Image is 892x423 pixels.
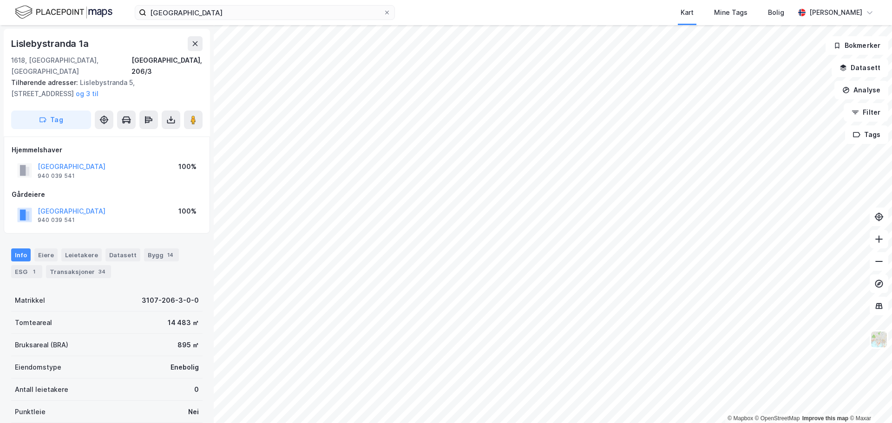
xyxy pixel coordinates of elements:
div: Mine Tags [714,7,748,18]
div: Nei [188,406,199,417]
div: [GEOGRAPHIC_DATA], 206/3 [131,55,203,77]
a: Mapbox [728,415,753,422]
img: logo.f888ab2527a4732fd821a326f86c7f29.svg [15,4,112,20]
div: 34 [97,267,107,276]
button: Datasett [832,59,888,77]
div: [PERSON_NAME] [809,7,862,18]
div: Antall leietakere [15,384,68,395]
div: Info [11,248,31,261]
div: 1 [29,267,39,276]
div: 14 483 ㎡ [168,317,199,328]
div: Kart [681,7,694,18]
div: Enebolig [171,362,199,373]
div: Leietakere [61,248,102,261]
a: Improve this map [802,415,848,422]
div: 14 [165,250,175,260]
div: 0 [194,384,199,395]
div: 100% [178,161,197,172]
div: Bolig [768,7,784,18]
div: Datasett [105,248,140,261]
div: Gårdeiere [12,189,202,200]
div: Lislebystranda 5, [STREET_ADDRESS] [11,77,195,99]
div: Eiendomstype [15,362,61,373]
div: Tomteareal [15,317,52,328]
input: Søk på adresse, matrikkel, gårdeiere, leietakere eller personer [146,6,383,20]
button: Tag [11,111,91,129]
div: Punktleie [15,406,46,417]
div: 3107-206-3-0-0 [142,295,199,306]
div: Bruksareal (BRA) [15,339,68,351]
button: Bokmerker [826,36,888,55]
div: Bygg [144,248,179,261]
div: 940 039 541 [38,172,75,180]
button: Filter [844,103,888,122]
a: OpenStreetMap [755,415,800,422]
div: Lislebystranda 1a [11,36,91,51]
div: 895 ㎡ [177,339,199,351]
img: Z [870,331,888,348]
div: 1618, [GEOGRAPHIC_DATA], [GEOGRAPHIC_DATA] [11,55,131,77]
div: Transaksjoner [46,265,111,278]
div: 940 039 541 [38,216,75,224]
div: 100% [178,206,197,217]
div: Eiere [34,248,58,261]
span: Tilhørende adresser: [11,78,80,86]
button: Tags [845,125,888,144]
div: Matrikkel [15,295,45,306]
button: Analyse [834,81,888,99]
iframe: Chat Widget [846,378,892,423]
div: Hjemmelshaver [12,144,202,156]
div: ESG [11,265,42,278]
